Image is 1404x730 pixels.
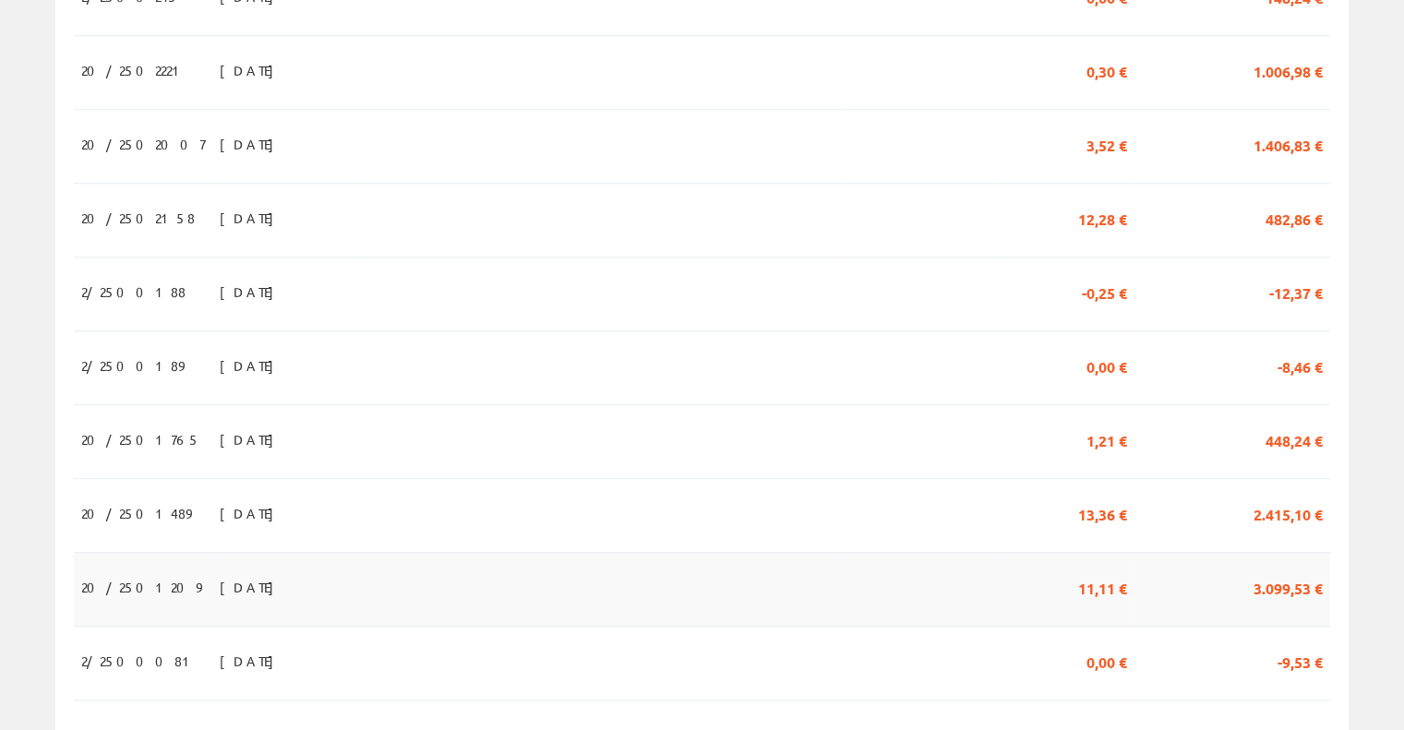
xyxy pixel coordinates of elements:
[1086,424,1127,455] span: 1,21 €
[220,128,283,160] span: [DATE]
[1254,497,1323,529] span: 2.415,10 €
[81,276,186,307] span: 2/2500188
[1278,645,1323,676] span: -9,53 €
[220,424,283,455] span: [DATE]
[1266,202,1323,233] span: 482,86 €
[220,350,283,381] span: [DATE]
[220,276,283,307] span: [DATE]
[1082,276,1127,307] span: -0,25 €
[1086,128,1127,160] span: 3,52 €
[81,424,200,455] span: 20/2501765
[220,202,283,233] span: [DATE]
[1254,571,1323,603] span: 3.099,53 €
[81,645,198,676] span: 2/2500081
[81,202,195,233] span: 20/2502158
[220,54,283,86] span: [DATE]
[1266,424,1323,455] span: 448,24 €
[1078,571,1127,603] span: 11,11 €
[1086,645,1127,676] span: 0,00 €
[1078,202,1127,233] span: 12,28 €
[1086,54,1127,86] span: 0,30 €
[220,497,283,529] span: [DATE]
[220,571,283,603] span: [DATE]
[1278,350,1323,381] span: -8,46 €
[81,497,191,529] span: 20/2501489
[81,571,201,603] span: 20/2501209
[81,350,184,381] span: 2/2500189
[1086,350,1127,381] span: 0,00 €
[1254,128,1323,160] span: 1.406,83 €
[1078,497,1127,529] span: 13,36 €
[1254,54,1323,86] span: 1.006,98 €
[1269,276,1323,307] span: -12,37 €
[220,645,283,676] span: [DATE]
[81,128,205,160] span: 20/2502007
[81,54,187,86] span: 20/2502221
